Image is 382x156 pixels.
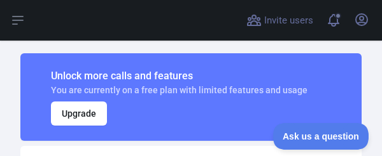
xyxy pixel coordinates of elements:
[51,101,107,126] button: Upgrade
[51,84,308,96] div: You are currently on a free plan with limited features and usage
[51,68,308,84] div: Unlock more calls and features
[244,10,316,30] button: Invite users
[273,123,369,150] iframe: Toggle Customer Support
[264,13,313,28] span: Invite users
